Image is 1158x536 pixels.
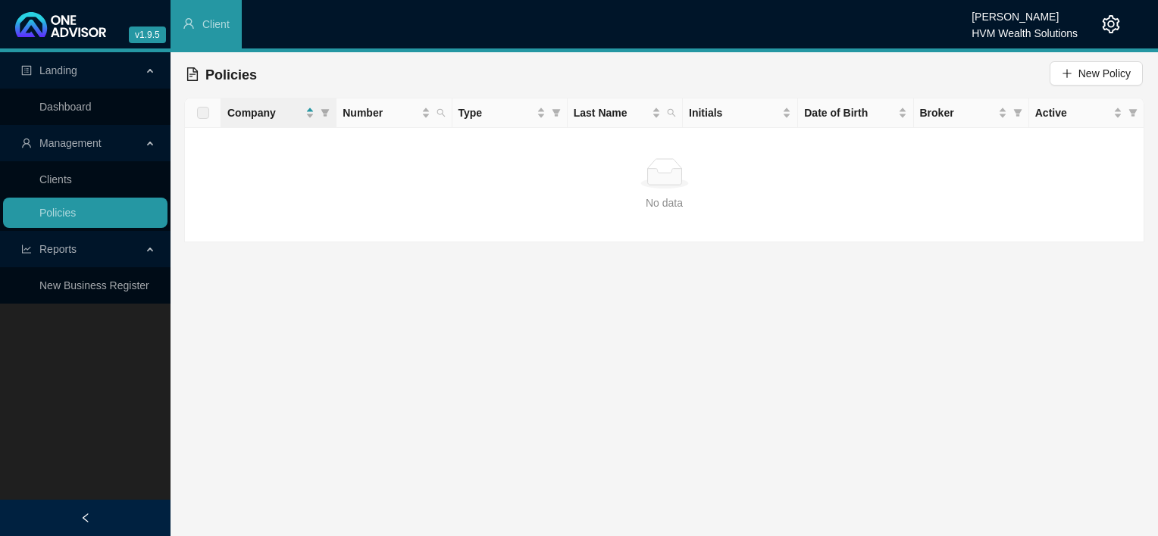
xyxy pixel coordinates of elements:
[972,4,1078,20] div: [PERSON_NAME]
[972,20,1078,37] div: HVM Wealth Solutions
[39,207,76,219] a: Policies
[914,98,1029,128] th: Broker
[21,138,32,148] span: user
[39,279,149,291] a: New Business Register
[1102,15,1120,33] span: setting
[459,104,534,121] span: Type
[1013,108,1022,117] span: filter
[1078,65,1131,82] span: New Policy
[1035,104,1110,121] span: Active
[689,104,779,121] span: Initials
[920,104,995,121] span: Broker
[321,108,330,117] span: filter
[197,195,1131,211] div: No data
[549,101,564,124] span: filter
[318,101,333,124] span: filter
[39,101,92,113] a: Dashboard
[804,104,894,121] span: Date of Birth
[183,17,195,30] span: user
[21,65,32,76] span: profile
[433,101,449,124] span: search
[39,64,77,76] span: Landing
[1010,101,1025,124] span: filter
[205,67,257,83] span: Policies
[39,243,77,255] span: Reports
[452,98,568,128] th: Type
[39,137,102,149] span: Management
[437,108,446,117] span: search
[1029,98,1144,128] th: Active
[21,244,32,254] span: line-chart
[667,108,676,117] span: search
[552,108,561,117] span: filter
[129,26,166,43] span: v1.9.5
[186,67,199,81] span: file-text
[15,12,106,37] img: 2df55531c6924b55f21c4cf5d4484680-logo-light.svg
[343,104,418,121] span: Number
[39,173,72,185] a: Clients
[574,104,649,121] span: Last Name
[1128,108,1138,117] span: filter
[568,98,683,128] th: Last Name
[664,101,679,124] span: search
[1062,68,1072,79] span: plus
[336,98,452,128] th: Number
[1050,61,1143,86] button: New Policy
[798,98,913,128] th: Date of Birth
[202,18,230,30] span: Client
[683,98,798,128] th: Initials
[80,513,91,523] span: left
[227,104,302,121] span: Company
[1125,101,1141,124] span: filter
